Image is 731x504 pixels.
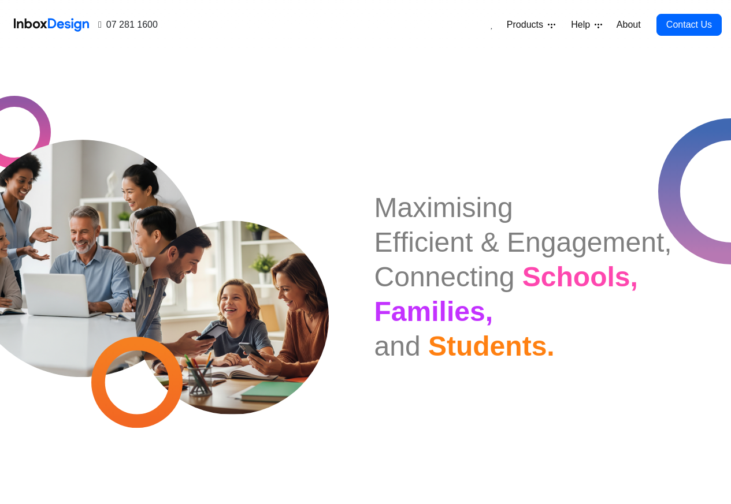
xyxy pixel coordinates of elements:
[581,260,598,294] div: o
[506,18,547,32] span: Products
[395,260,410,294] div: o
[407,294,432,329] div: m
[640,225,649,260] div: t
[413,191,424,225] div: x
[611,13,643,36] a: About
[440,294,447,329] div: l
[503,329,520,364] div: n
[407,225,412,260] div: i
[443,329,455,364] div: t
[374,191,655,364] div: Maximising Efficient & Engagement, Connecting Schools, Families, and Students.
[565,260,581,294] div: o
[412,225,426,260] div: c
[570,18,593,32] span: Help
[98,18,155,32] a: 07 281 1600
[445,225,459,260] div: n
[656,14,722,36] a: Contact Us
[527,225,543,260] div: g
[398,225,407,260] div: f
[427,329,443,364] div: S
[424,191,429,225] div: i
[374,329,390,364] div: a
[374,225,389,260] div: E
[588,225,611,260] div: m
[531,329,545,364] div: s
[452,191,457,225] div: i
[374,191,397,225] div: M
[574,225,588,260] div: e
[649,225,655,260] div: ,
[476,260,480,294] div: i
[429,191,452,225] div: m
[565,13,605,36] a: Help
[549,260,565,294] div: h
[470,294,484,329] div: s
[111,173,353,415] img: parents_with_child.png
[473,191,488,225] div: n
[488,191,503,225] div: g
[374,294,391,329] div: F
[439,260,453,294] div: e
[455,294,470,329] div: e
[389,225,398,260] div: f
[619,260,627,294] div: ,
[459,225,468,260] div: t
[480,260,495,294] div: n
[495,260,510,294] div: g
[453,260,467,294] div: c
[467,260,476,294] div: t
[520,329,531,364] div: t
[517,260,533,294] div: S
[533,260,549,294] div: c
[484,294,492,329] div: ,
[488,329,503,364] div: e
[605,260,619,294] div: s
[426,225,431,260] div: i
[611,225,626,260] div: e
[432,294,440,329] div: i
[391,294,407,329] div: a
[471,329,488,364] div: d
[558,225,574,260] div: g
[447,294,455,329] div: i
[475,225,491,260] div: &
[405,329,420,364] div: d
[498,225,513,260] div: E
[543,225,558,260] div: a
[513,225,527,260] div: n
[626,225,640,260] div: n
[424,260,439,294] div: n
[501,13,559,36] a: Products
[545,329,553,364] div: .
[410,260,424,294] div: n
[431,225,445,260] div: e
[455,329,471,364] div: u
[457,191,469,225] div: s
[469,191,473,225] div: i
[390,329,405,364] div: n
[374,260,395,294] div: C
[397,191,413,225] div: a
[598,260,605,294] div: l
